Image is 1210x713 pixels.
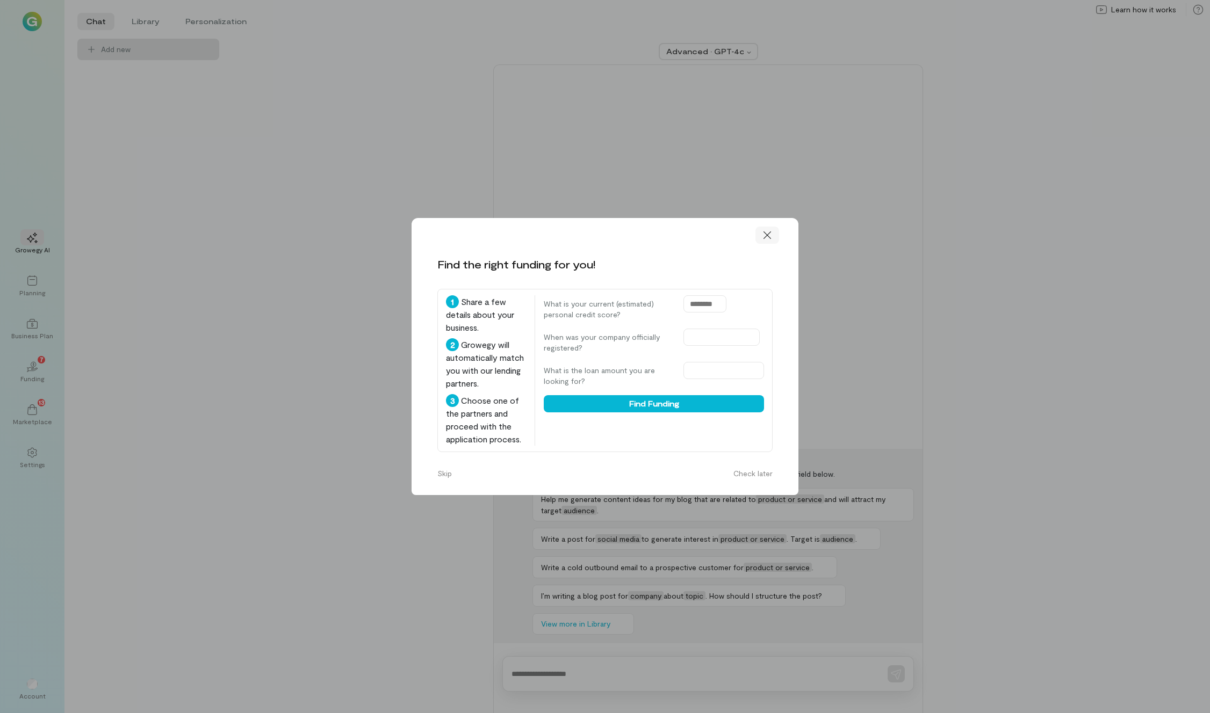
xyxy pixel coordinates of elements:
[544,332,673,353] label: When was your company officially registered?
[446,295,526,334] div: Share a few details about your business.
[446,394,526,446] div: Choose one of the partners and proceed with the application process.
[544,395,764,412] button: Find Funding
[446,394,459,407] div: 3
[544,365,673,387] label: What is the loan amount you are looking for?
[446,338,459,351] div: 2
[431,465,458,482] button: Skip
[446,338,526,390] div: Growegy will automatically match you with our lending partners.
[727,465,779,482] button: Check later
[437,257,595,272] div: Find the right funding for you!
[446,295,459,308] div: 1
[544,299,673,320] label: What is your current (estimated) personal credit score?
